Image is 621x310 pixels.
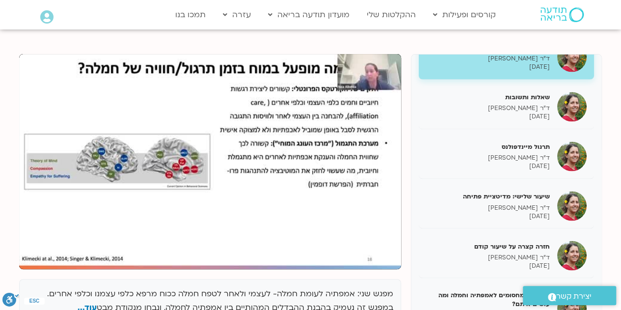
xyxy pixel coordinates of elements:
img: חזרה קצרה על שיעור קודם [557,241,587,270]
p: [DATE] [426,113,550,121]
p: [DATE] [426,261,550,270]
p: ד"ר [PERSON_NAME] [426,104,550,113]
a: עזרה [218,5,256,24]
h5: שיעור 3: מחסומים לאמפתיה וחמלה ומה עושים איתם? [426,290,550,308]
img: שאלות ותשובות [557,92,587,121]
img: תודעה בריאה [540,7,584,22]
img: חלק ג': חמלה עצמית [557,42,587,72]
h5: חזרה קצרה על שיעור קודם [426,242,550,251]
h5: שאלות ותשובות [426,93,550,102]
p: [DATE] [426,212,550,220]
p: ד"ר [PERSON_NAME] [426,253,550,261]
span: יצירת קשר [556,290,592,303]
img: תרגול מיינדפולנס [557,141,587,171]
h5: תרגול מיינדפולנס [426,142,550,151]
p: ד"ר [PERSON_NAME] [426,203,550,212]
a: מועדון תודעה בריאה [263,5,354,24]
p: [DATE] [426,162,550,170]
h5: שיעור שלישי: מדיטציית פתיחה [426,192,550,201]
a: ההקלטות שלי [362,5,421,24]
img: שיעור שלישי: מדיטציית פתיחה [557,191,587,221]
a: יצירת קשר [523,286,616,305]
p: ד"ר [PERSON_NAME] [426,55,550,63]
p: [DATE] [426,63,550,71]
p: ד"ר [PERSON_NAME] [426,154,550,162]
a: קורסים ופעילות [428,5,501,24]
a: תמכו בנו [170,5,211,24]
